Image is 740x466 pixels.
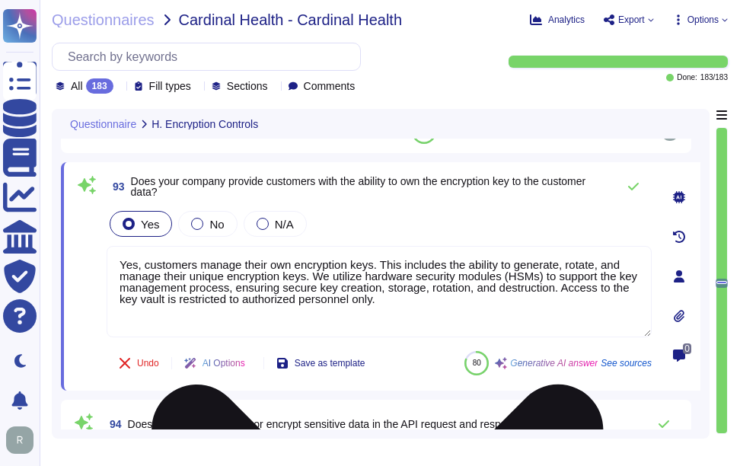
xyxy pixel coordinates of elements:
[209,218,224,231] span: No
[618,15,645,24] span: Export
[141,218,159,231] span: Yes
[473,359,481,367] span: 80
[107,181,125,192] span: 93
[700,74,728,81] span: 183 / 183
[107,246,652,337] textarea: Yes, customers manage their own encryption keys. This includes the ability to generate, rotate, a...
[227,81,268,91] span: Sections
[687,15,719,24] span: Options
[3,423,44,457] button: user
[104,419,122,429] span: 94
[179,12,402,27] span: Cardinal Health - Cardinal Health
[275,218,294,231] span: N/A
[149,81,191,91] span: Fill types
[677,74,697,81] span: Done:
[683,343,691,354] span: 0
[60,43,360,70] input: Search by keywords
[304,81,356,91] span: Comments
[71,81,83,91] span: All
[548,15,585,24] span: Analytics
[70,119,136,129] span: Questionnaire
[86,78,113,94] div: 183
[131,175,586,198] span: Does your company provide customers with the ability to own the encryption key to the customer data?
[152,119,258,129] span: H. Encryption Controls
[6,426,33,454] img: user
[52,12,155,27] span: Questionnaires
[530,14,585,26] button: Analytics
